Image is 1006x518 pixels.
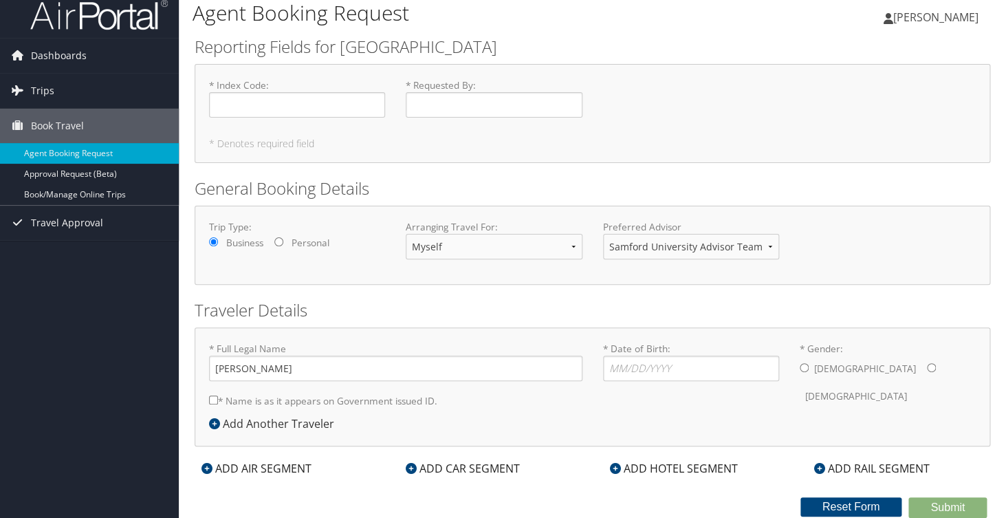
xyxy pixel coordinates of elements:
label: * Requested By : [406,78,582,118]
span: Dashboards [31,39,87,73]
button: Submit [908,497,987,518]
span: [PERSON_NAME] [893,10,978,25]
h2: Traveler Details [195,299,990,322]
button: Reset Form [800,497,902,517]
input: * Gender:[DEMOGRAPHIC_DATA][DEMOGRAPHIC_DATA] [800,363,809,372]
label: * Gender: [800,342,976,410]
span: Trips [31,74,54,108]
span: Book Travel [31,109,84,143]
div: ADD CAR SEGMENT [399,460,527,477]
div: ADD HOTEL SEGMENT [603,460,745,477]
input: * Index Code: [209,92,385,118]
input: * Gender:[DEMOGRAPHIC_DATA][DEMOGRAPHIC_DATA] [927,363,936,372]
label: [DEMOGRAPHIC_DATA] [814,356,916,382]
h5: * Denotes required field [209,139,976,149]
input: * Name is as it appears on Government issued ID. [209,396,218,404]
label: Trip Type: [209,220,385,234]
label: Personal [292,236,329,250]
input: * Requested By: [406,92,582,118]
label: * Index Code : [209,78,385,118]
label: [DEMOGRAPHIC_DATA] [805,383,907,409]
label: * Full Legal Name [209,342,582,381]
input: * Date of Birth: [603,356,779,381]
div: ADD RAIL SEGMENT [807,460,936,477]
div: ADD AIR SEGMENT [195,460,318,477]
h2: General Booking Details [195,177,990,200]
h2: Reporting Fields for [GEOGRAPHIC_DATA] [195,35,990,58]
label: Arranging Travel For: [406,220,582,234]
div: Add Another Traveler [209,416,341,432]
label: Preferred Advisor [603,220,779,234]
label: * Date of Birth: [603,342,779,381]
label: Business [226,236,263,250]
label: * Name is as it appears on Government issued ID. [209,388,437,413]
span: Travel Approval [31,206,103,240]
input: * Full Legal Name [209,356,582,381]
